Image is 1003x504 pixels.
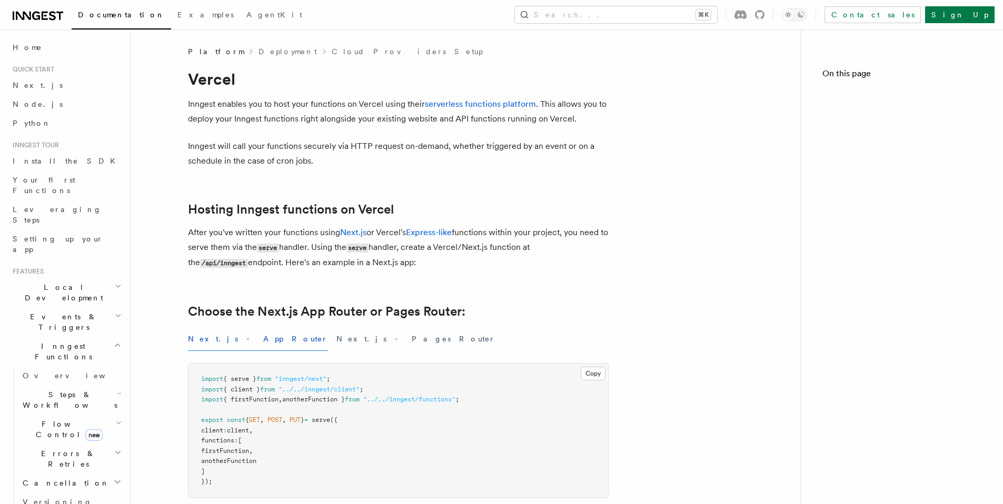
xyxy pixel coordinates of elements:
[18,448,114,469] span: Errors & Retries
[8,95,124,114] a: Node.js
[201,427,223,434] span: client
[8,114,124,133] a: Python
[340,227,366,237] a: Next.js
[455,396,459,403] span: ;
[267,416,282,424] span: POST
[201,416,223,424] span: export
[188,225,609,270] p: After you've written your functions using or Vercel's functions within your project, you need to ...
[256,375,271,382] span: from
[249,416,260,424] span: GET
[18,389,117,410] span: Steps & Workflows
[8,311,115,332] span: Events & Triggers
[282,396,345,403] span: anotherFunction }
[406,227,452,237] a: Express-like
[188,327,328,351] button: Next.js - App Router
[260,416,264,424] span: ,
[201,457,256,465] span: anotherFunction
[201,375,223,382] span: import
[13,100,63,108] span: Node.js
[234,437,238,444] span: :
[8,267,44,276] span: Features
[18,478,110,488] span: Cancellation
[200,259,248,268] code: /api/inngest
[279,396,282,403] span: ,
[282,416,286,424] span: ,
[13,235,103,254] span: Setting up your app
[8,341,114,362] span: Inngest Functions
[188,46,244,57] span: Platform
[13,157,122,165] span: Install the SDK
[8,282,115,303] span: Local Development
[515,6,717,23] button: Search...⌘K
[188,202,394,217] a: Hosting Inngest functions on Vercel
[259,46,317,57] a: Deployment
[363,396,455,403] span: "../../inngest/functions"
[581,367,605,380] button: Copy
[201,468,205,475] span: ]
[425,99,536,109] a: serverless functions platform
[18,366,124,385] a: Overview
[223,386,260,393] span: { client }
[301,416,304,424] span: }
[330,416,337,424] span: ({
[8,141,59,149] span: Inngest tour
[177,11,234,19] span: Examples
[782,8,807,21] button: Toggle dark mode
[238,437,242,444] span: [
[223,375,256,382] span: { serve }
[8,170,124,200] a: Your first Functions
[304,416,308,424] span: =
[822,67,982,84] h4: On this page
[85,429,103,441] span: new
[13,42,42,53] span: Home
[8,65,54,74] span: Quick start
[360,386,363,393] span: ;
[290,416,301,424] span: PUT
[188,139,609,168] p: Inngest will call your functions securely via HTTP request on-demand, whether triggered by an eve...
[275,375,326,382] span: "inngest/next"
[279,386,360,393] span: "../../inngest/client"
[8,229,124,259] a: Setting up your app
[72,3,171,29] a: Documentation
[245,416,249,424] span: {
[346,244,369,253] code: serve
[8,337,124,366] button: Inngest Functions
[246,11,302,19] span: AgentKit
[18,419,116,440] span: Flow Control
[18,444,124,473] button: Errors & Retries
[13,81,63,89] span: Next.js
[332,46,483,57] a: Cloud Providers Setup
[13,205,102,224] span: Leveraging Steps
[201,386,223,393] span: import
[227,416,245,424] span: const
[336,327,495,351] button: Next.js - Pages Router
[171,3,240,28] a: Examples
[13,119,51,127] span: Python
[201,396,223,403] span: import
[696,9,711,20] kbd: ⌘K
[8,200,124,229] a: Leveraging Steps
[18,415,124,444] button: Flow Controlnew
[326,375,330,382] span: ;
[18,473,124,492] button: Cancellation
[925,6,995,23] a: Sign Up
[188,97,609,126] p: Inngest enables you to host your functions on Vercel using their . This allows you to deploy your...
[8,152,124,170] a: Install the SDK
[18,385,124,415] button: Steps & Workflows
[312,416,330,424] span: serve
[227,427,249,434] span: client
[188,304,465,319] a: Choose the Next.js App Router or Pages Router:
[201,447,249,455] span: firstFunction
[257,244,279,253] code: serve
[8,278,124,307] button: Local Development
[8,76,124,95] a: Next.js
[8,38,124,57] a: Home
[8,307,124,337] button: Events & Triggers
[201,478,212,485] span: });
[13,176,75,195] span: Your first Functions
[78,11,165,19] span: Documentation
[23,371,131,380] span: Overview
[825,6,921,23] a: Contact sales
[223,396,279,403] span: { firstFunction
[188,69,609,88] h1: Vercel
